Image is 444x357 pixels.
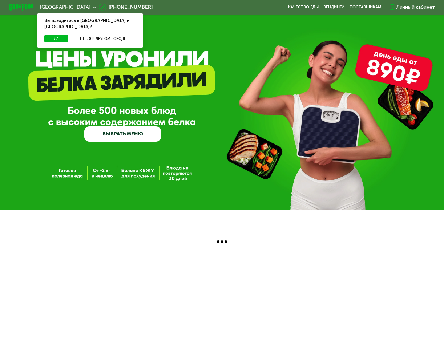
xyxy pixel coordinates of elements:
[37,13,143,35] div: Вы находитесь в [GEOGRAPHIC_DATA] и [GEOGRAPHIC_DATA]?
[396,4,435,11] div: Личный кабинет
[99,4,153,11] a: [PHONE_NUMBER]
[44,35,68,42] button: Да
[70,35,136,42] button: Нет, я в другом городе
[323,5,344,10] a: Вендинги
[288,5,319,10] a: Качество еды
[84,126,161,142] a: ВЫБРАТЬ МЕНЮ
[40,5,90,10] span: [GEOGRAPHIC_DATA]
[350,5,381,10] div: поставщикам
